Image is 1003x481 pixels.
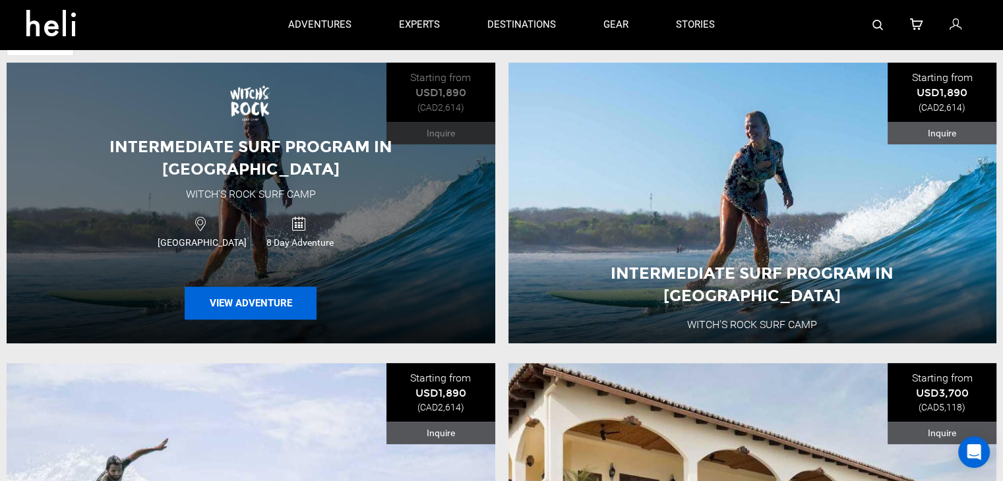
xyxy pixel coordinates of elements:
[487,18,556,32] p: destinations
[109,137,392,179] span: Intermediate Surf Program in [GEOGRAPHIC_DATA]
[186,187,316,202] div: Witch's Rock Surf Camp
[399,18,440,32] p: experts
[288,18,351,32] p: adventures
[872,20,883,30] img: search-bar-icon.svg
[251,236,348,249] span: 8 Day Adventure
[958,436,990,468] div: Open Intercom Messenger
[153,236,251,249] span: [GEOGRAPHIC_DATA]
[224,76,277,129] img: images
[84,38,138,51] span: 126 Results
[185,287,317,320] button: View Adventure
